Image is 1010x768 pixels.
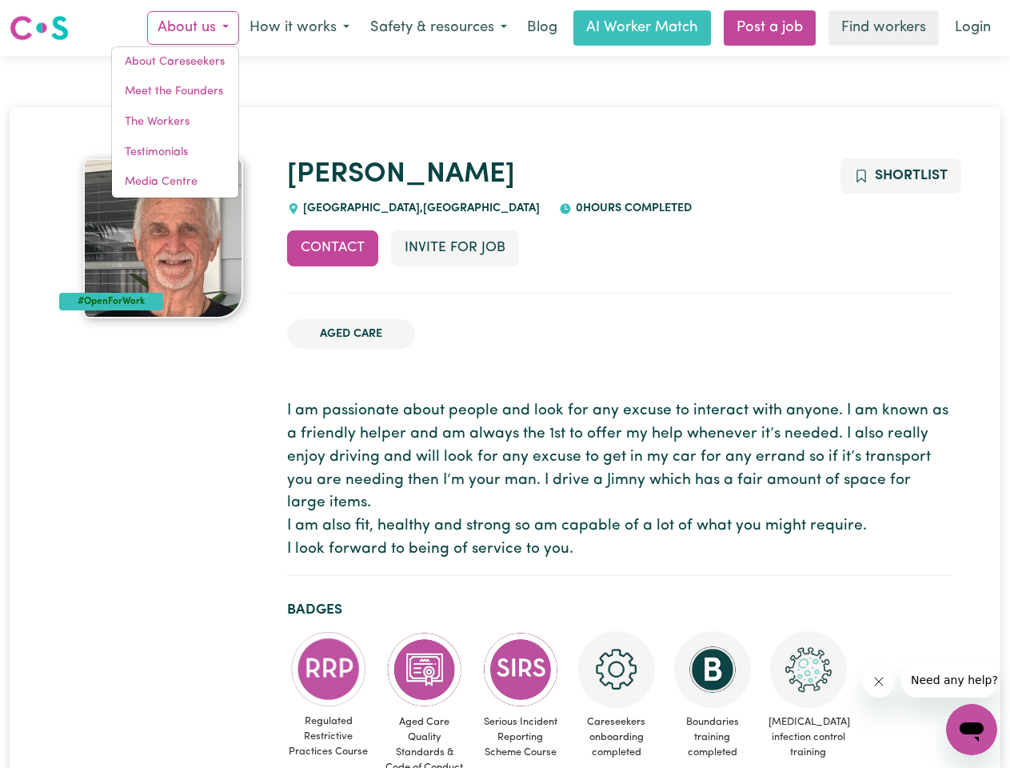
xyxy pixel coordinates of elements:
[290,631,367,707] img: CS Academy: Regulated Restrictive Practices course completed
[112,47,238,78] a: About Careseekers
[10,14,69,42] img: Careseekers logo
[112,77,238,107] a: Meet the Founders
[287,400,952,562] p: I am passionate about people and look for any excuse to interact with anyone. I am known as a fri...
[770,631,847,708] img: CS Academy: COVID-19 Infection Control Training course completed
[482,631,559,708] img: CS Academy: Serious Incident Reporting Scheme course completed
[945,10,1000,46] a: Login
[578,631,655,708] img: CS Academy: Careseekers Onboarding course completed
[946,704,997,755] iframe: Button to launch messaging window
[287,319,415,350] li: Aged Care
[300,202,541,214] span: [GEOGRAPHIC_DATA] , [GEOGRAPHIC_DATA]
[287,707,370,766] span: Regulated Restrictive Practices Course
[59,293,164,310] div: #OpenForWork
[828,10,939,46] a: Find workers
[674,631,751,708] img: CS Academy: Boundaries in care and support work course completed
[83,158,243,318] img: Kenneth
[287,161,515,189] a: [PERSON_NAME]
[112,107,238,138] a: The Workers
[112,138,238,168] a: Testimonials
[572,202,692,214] span: 0 hours completed
[386,631,463,708] img: CS Academy: Aged Care Quality Standards & Code of Conduct course completed
[901,662,997,698] iframe: Message from company
[863,666,895,698] iframe: Close message
[875,169,948,182] span: Shortlist
[59,158,268,318] a: Kenneth's profile picture'#OpenForWork
[575,708,658,767] span: Careseekers onboarding completed
[10,11,97,24] span: Need any help?
[671,708,754,767] span: Boundaries training completed
[287,230,378,266] button: Contact
[767,708,850,767] span: [MEDICAL_DATA] infection control training
[724,10,816,46] a: Post a job
[147,11,239,45] button: About us
[111,46,239,198] div: About us
[360,11,517,45] button: Safety & resources
[840,158,961,194] button: Add to shortlist
[10,10,69,46] a: Careseekers logo
[391,230,519,266] button: Invite for Job
[112,167,238,198] a: Media Centre
[573,10,711,46] a: AI Worker Match
[517,10,567,46] a: Blog
[287,602,952,618] h2: Badges
[479,708,562,767] span: Serious Incident Reporting Scheme Course
[239,11,360,45] button: How it works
